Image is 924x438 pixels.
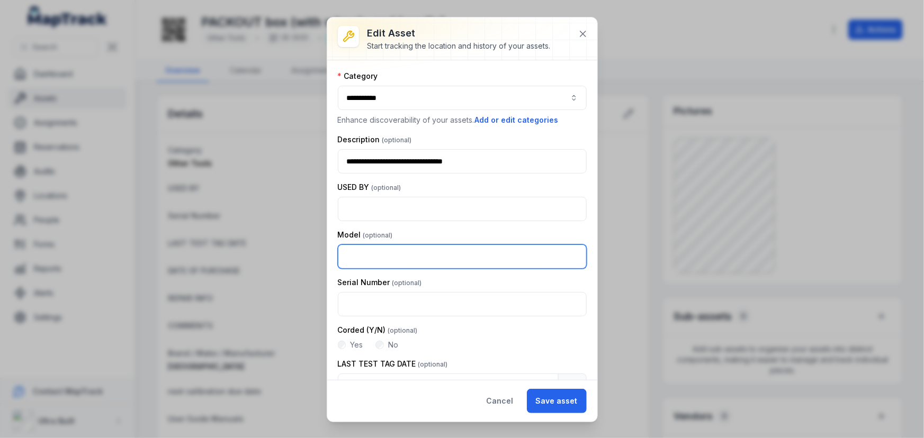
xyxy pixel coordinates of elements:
label: Category [338,71,378,81]
button: Add or edit categories [474,114,559,126]
label: Yes [350,340,363,350]
label: LAST TEST TAG DATE [338,359,448,369]
h3: Edit asset [367,26,551,41]
div: Start tracking the location and history of your assets. [367,41,551,51]
button: Save asset [527,389,587,413]
button: Cancel [478,389,523,413]
label: Corded (Y/N) [338,325,418,335]
label: Description [338,134,412,145]
label: No [388,340,398,350]
label: Serial Number [338,277,422,288]
label: Model [338,230,393,240]
button: Calendar [558,373,587,398]
p: Enhance discoverability of your assets. [338,114,587,126]
label: USED BY [338,182,401,193]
